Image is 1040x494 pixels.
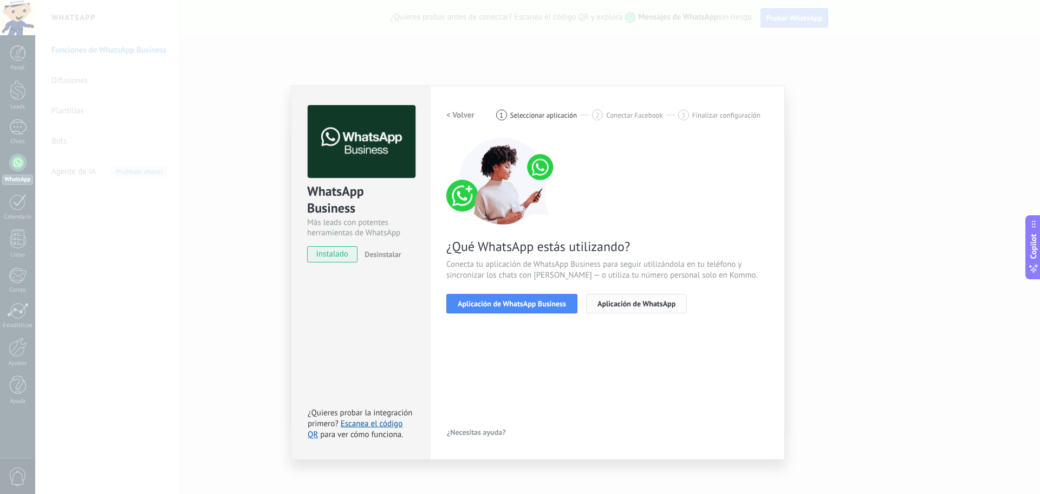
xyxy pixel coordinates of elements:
span: Copilot [1028,234,1039,259]
span: Desinstalar [365,249,401,259]
img: connect number [446,138,560,224]
span: para ver cómo funciona. [320,429,403,440]
img: logo_main.png [308,105,415,178]
span: Finalizar configuración [692,111,760,119]
a: Escanea el código QR [308,419,402,440]
button: Aplicación de WhatsApp [586,294,687,313]
span: 3 [681,111,685,120]
span: ¿Qué WhatsApp estás utilizando? [446,238,768,255]
div: Más leads con potentes herramientas de WhatsApp [307,217,414,238]
span: 2 [596,111,600,120]
span: Aplicación de WhatsApp Business [458,300,566,307]
span: instalado [308,246,357,262]
span: ¿Quieres probar la integración primero? [308,408,413,429]
span: ¿Necesitas ayuda? [447,428,506,436]
div: WhatsApp Business [307,183,414,217]
span: 1 [499,111,503,120]
span: Seleccionar aplicación [510,111,577,119]
span: Aplicación de WhatsApp [597,300,675,307]
span: Conecta tu aplicación de WhatsApp Business para seguir utilizándola en tu teléfono y sincronizar ... [446,259,768,281]
button: < Volver [446,105,474,125]
h2: < Volver [446,110,474,120]
span: Conectar Facebook [606,111,663,119]
button: Desinstalar [360,246,401,262]
button: ¿Necesitas ayuda? [446,424,506,440]
button: Aplicación de WhatsApp Business [446,294,577,313]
